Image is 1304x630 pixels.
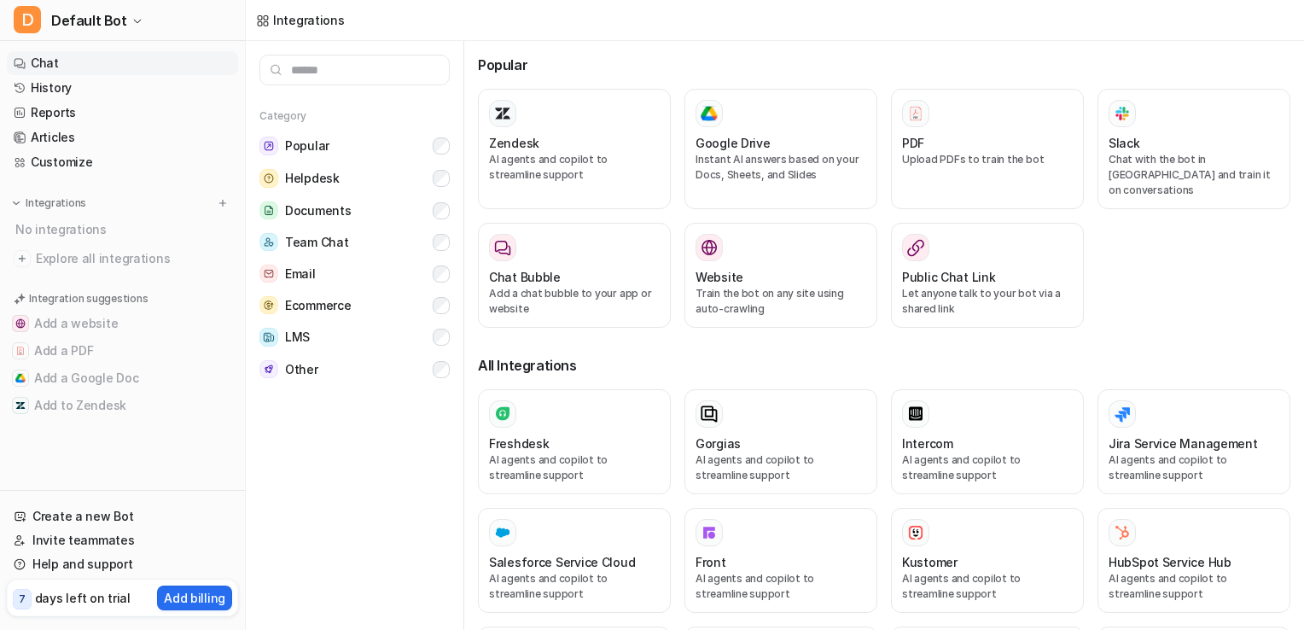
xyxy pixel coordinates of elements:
p: days left on trial [35,589,131,607]
a: Explore all integrations [7,247,238,271]
h3: HubSpot Service Hub [1109,553,1231,571]
img: Ecommerce [259,296,278,314]
button: Add billing [157,586,232,610]
img: Front [701,524,718,541]
img: Helpdesk [259,169,278,188]
h3: Intercom [902,435,953,452]
span: Email [285,265,316,283]
span: Helpdesk [285,170,340,187]
button: FrontFrontAI agents and copilot to streamline support [684,508,877,613]
img: Slack [1114,103,1131,123]
button: SlackSlackChat with the bot in [GEOGRAPHIC_DATA] and train it on conversations [1097,89,1290,209]
h3: Gorgias [696,435,741,452]
h3: Freshdesk [489,435,549,452]
h3: Chat Bubble [489,268,561,286]
p: AI agents and copilot to streamline support [489,452,660,483]
h3: Front [696,553,726,571]
p: 7 [19,592,26,607]
button: Add a websiteAdd a website [7,310,238,337]
span: Other [285,361,318,378]
button: GorgiasAI agents and copilot to streamline support [684,389,877,494]
span: LMS [285,329,310,346]
img: Email [259,265,278,283]
img: expand menu [10,197,22,209]
button: Salesforce Service Cloud Salesforce Service CloudAI agents and copilot to streamline support [478,508,671,613]
h3: Salesforce Service Cloud [489,553,635,571]
h3: Kustomer [902,553,958,571]
p: Upload PDFs to train the bot [902,152,1073,167]
h3: PDF [902,134,924,152]
p: AI agents and copilot to streamline support [902,452,1073,483]
img: PDF [907,105,924,121]
a: Help and support [7,552,238,576]
h3: Zendesk [489,134,539,152]
p: AI agents and copilot to streamline support [902,571,1073,602]
button: IntercomAI agents and copilot to streamline support [891,389,1084,494]
button: Add a Google DocAdd a Google Doc [7,365,238,392]
div: No integrations [10,215,238,243]
p: AI agents and copilot to streamline support [1109,571,1279,602]
button: EcommerceEcommerce [259,289,450,321]
h5: Category [259,109,450,123]
img: Popular [259,137,278,155]
p: AI agents and copilot to streamline support [1109,452,1279,483]
button: WebsiteWebsiteTrain the bot on any site using auto-crawling [684,223,877,328]
img: Google Drive [701,106,718,121]
button: KustomerKustomerAI agents and copilot to streamline support [891,508,1084,613]
button: HelpdeskHelpdesk [259,162,450,195]
img: Kustomer [907,524,924,541]
span: Ecommerce [285,297,351,314]
span: Popular [285,137,329,155]
button: ZendeskAI agents and copilot to streamline support [478,89,671,209]
img: Add a website [15,318,26,329]
p: AI agents and copilot to streamline support [696,571,866,602]
button: Chat BubbleAdd a chat bubble to your app or website [478,223,671,328]
span: Team Chat [285,234,348,251]
button: Add to ZendeskAdd to Zendesk [7,392,238,419]
p: Chat with the bot in [GEOGRAPHIC_DATA] and train it on conversations [1109,152,1279,198]
a: Create a new Bot [7,505,238,528]
button: PDFPDFUpload PDFs to train the bot [891,89,1084,209]
button: Public Chat LinkLet anyone talk to your bot via a shared link [891,223,1084,328]
img: Website [701,239,718,256]
p: Add a chat bubble to your app or website [489,286,660,317]
img: Add to Zendesk [15,400,26,411]
div: Integrations [273,11,345,29]
a: Integrations [256,11,345,29]
p: Integration suggestions [29,291,148,306]
p: Let anyone talk to your bot via a shared link [902,286,1073,317]
button: PopularPopular [259,130,450,162]
img: menu_add.svg [217,197,229,209]
p: Instant AI answers based on your Docs, Sheets, and Slides [696,152,866,183]
p: Integrations [26,196,86,210]
button: Integrations [7,195,91,212]
span: Explore all integrations [36,245,231,272]
img: Documents [259,201,278,219]
h3: Google Drive [696,134,771,152]
img: Other [259,360,278,378]
img: LMS [259,328,278,347]
button: LMSLMS [259,321,450,353]
p: Add billing [164,589,225,607]
span: Documents [285,202,351,219]
button: Jira Service ManagementAI agents and copilot to streamline support [1097,389,1290,494]
button: Google DriveGoogle DriveInstant AI answers based on your Docs, Sheets, and Slides [684,89,877,209]
img: Salesforce Service Cloud [494,524,511,541]
button: Add a PDFAdd a PDF [7,337,238,365]
button: DocumentsDocuments [259,195,450,226]
img: Add a Google Doc [15,373,26,383]
button: EmailEmail [259,258,450,289]
button: OtherOther [259,353,450,385]
a: History [7,76,238,100]
p: Train the bot on any site using auto-crawling [696,286,866,317]
a: Invite teammates [7,528,238,552]
h3: All Integrations [478,355,1290,376]
a: Customize [7,150,238,174]
img: Team Chat [259,233,278,251]
h3: Website [696,268,743,286]
a: Articles [7,125,238,149]
p: AI agents and copilot to streamline support [489,571,660,602]
h3: Public Chat Link [902,268,996,286]
p: AI agents and copilot to streamline support [489,152,660,183]
span: Default Bot [51,9,127,32]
